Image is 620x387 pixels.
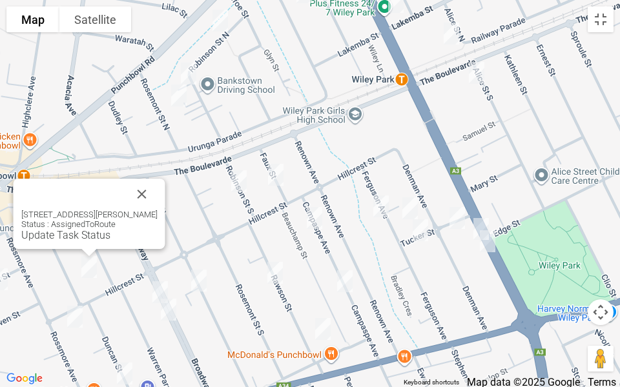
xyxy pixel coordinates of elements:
[368,190,394,223] div: 17 Ferguson Avenue, WILEY PARK NSW 2195<br>Status : AssignedToRoute<br><a href="/driver/booking/4...
[588,346,614,372] button: Drag Pegman onto the map to open Street View
[176,57,201,90] div: 53-55 Robinson Street North, WILEY PARK NSW 2195<br>Status : AssignedToRoute<br><a href="/driver/...
[444,202,470,234] div: 28 Denman Avenue, WILEY PARK NSW 2195<br>Status : AssignedToRoute<br><a href="/driver/booking/482...
[332,265,358,297] div: 56 Beauchamp Street, WILEY PARK NSW 2195<br>Status : AssignedToRoute<br><a href="/driver/booking/...
[186,264,212,297] div: 71 Dudley Street, PUNCHBOWL NSW 2196<br>Status : AssignedToRoute<br><a href="/driver/booking/4833...
[226,165,252,197] div: 81 Robinson Street South, WILEY PARK NSW 2195<br>Status : AssignedToRoute<br><a href="/driver/boo...
[166,79,192,112] div: 18 Rosemont Street North, PUNCHBOWL NSW 2196<br>Status : AssignedToRoute<br><a href="/driver/book...
[147,276,173,308] div: 49 Broadway, PUNCHBOWL NSW 2196<br>Status : Collected<br><a href="/driver/booking/479162/complete...
[262,257,288,289] div: 35 Rawson Street, WILEY PARK NSW 2195<br>Status : AssignedToRoute<br><a href="/driver/booking/481...
[468,213,494,245] div: 137A King Georges Road, WILEY PARK NSW 2195<br>Status : Collected<br><a href="/driver/booking/477...
[156,293,181,326] div: 59-61 Broadway, PUNCHBOWL NSW 2196<br>Status : Collected<br><a href="/driver/booking/481710/compl...
[408,214,433,246] div: 36 Ferguson Avenue, WILEY PARK NSW 2195<br>Status : AssignedToRoute<br><a href="/driver/booking/4...
[397,192,423,224] div: 28 Ferguson Avenue, WILEY PARK NSW 2195<br>Status : AssignedToRoute<br><a href="/driver/booking/4...
[475,225,501,257] div: 143 King Georges Road, WILEY PARK NSW 2195<br>Status : Collected<br><a href="/driver/booking/4707...
[263,159,289,191] div: 13 Faux Street, WILEY PARK NSW 2195<br>Status : AssignedToRoute<br><a href="/driver/booking/48220...
[439,17,464,50] div: 15 Alice Street North, WILEY PARK NSW 2195<br>Status : AssignedToRoute<br><a href="/driver/bookin...
[588,299,614,325] button: Map camera controls
[310,313,336,345] div: 74 Rawson Street, WILEY PARK NSW 2195<br>Status : AssignedToRoute<br><a href="/driver/booking/479...
[302,202,327,234] div: 18 Beauchamp Street, WILEY PARK NSW 2195<br>Status : AssignedToRoute<br><a href="/driver/booking/...
[464,57,490,89] div: 23 Alice Street South, WILEY PARK NSW 2195<br>Status : AssignedToRoute<br><a href="/driver/bookin...
[76,251,102,283] div: 48 Arthur Street, PUNCHBOWL NSW 2196<br>Status : AssignedToRoute<br><a href="/driver/booking/4833...
[21,210,158,241] div: [STREET_ADDRESS][PERSON_NAME] Status : AssignedToRoute
[127,179,158,210] button: Close
[21,229,110,241] a: Update Task Status
[62,301,88,333] div: 92A Rossmore Avenue, PUNCHBOWL NSW 2196<br>Status : Collected<br><a href="/driver/booking/477136/...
